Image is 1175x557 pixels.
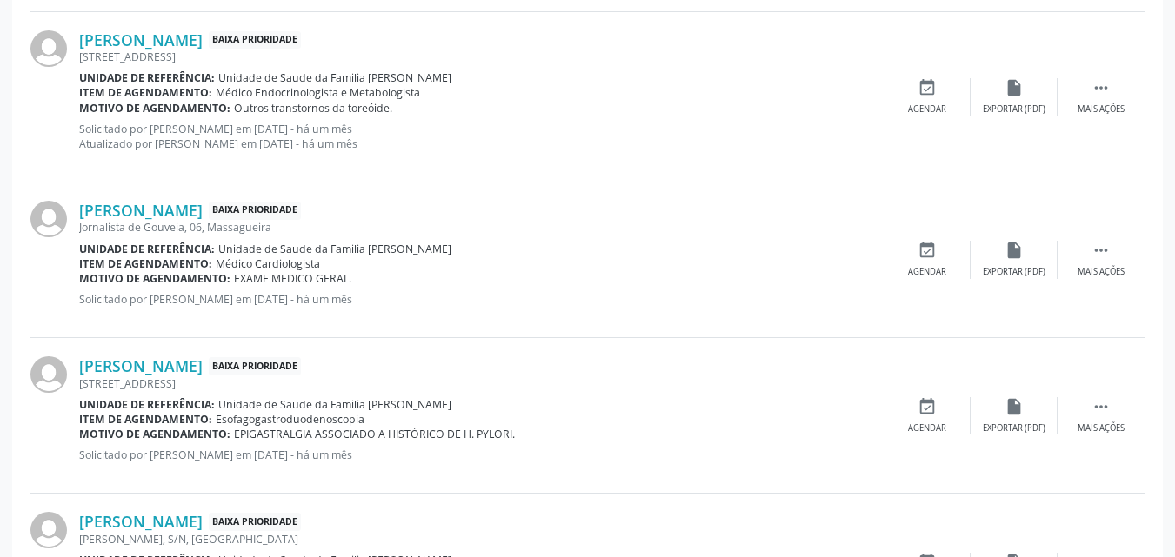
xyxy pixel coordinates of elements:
span: Baixa Prioridade [209,202,301,220]
div: Mais ações [1078,103,1125,116]
a: [PERSON_NAME] [79,201,203,220]
span: Médico Cardiologista [216,256,320,271]
div: Mais ações [1078,422,1125,434]
div: Agendar [908,422,946,434]
span: EPIGASTRALGIA ASSOCIADO A HISTÓRICO DE H. PYLORI. [234,427,515,441]
b: Unidade de referência: [79,70,215,85]
i: event_available [918,241,937,260]
div: Exportar (PDF) [983,266,1045,278]
i: insert_drive_file [1005,397,1024,416]
a: [PERSON_NAME] [79,30,203,50]
b: Item de agendamento: [79,256,212,271]
img: img [30,201,67,237]
div: Agendar [908,266,946,278]
span: Unidade de Saude da Familia [PERSON_NAME] [218,70,451,85]
i:  [1092,397,1111,416]
span: Unidade de Saude da Familia [PERSON_NAME] [218,242,451,256]
i:  [1092,78,1111,97]
span: Unidade de Saude da Familia [PERSON_NAME] [218,397,451,412]
b: Item de agendamento: [79,85,212,100]
span: Outros transtornos da toreóide. [234,101,392,116]
i: event_available [918,397,937,416]
img: img [30,356,67,393]
img: img [30,30,67,67]
div: Mais ações [1078,266,1125,278]
b: Unidade de referência: [79,397,215,412]
div: Jornalista de Gouveia, 06, Massagueira [79,220,884,235]
div: [PERSON_NAME], S/N, [GEOGRAPHIC_DATA] [79,532,884,547]
i: insert_drive_file [1005,78,1024,97]
p: Solicitado por [PERSON_NAME] em [DATE] - há um mês [79,292,884,307]
div: Exportar (PDF) [983,422,1045,434]
p: Solicitado por [PERSON_NAME] em [DATE] - há um mês Atualizado por [PERSON_NAME] em [DATE] - há um... [79,122,884,151]
div: Agendar [908,103,946,116]
b: Item de agendamento: [79,412,212,427]
span: Esofagogastroduodenoscopia [216,412,364,427]
a: [PERSON_NAME] [79,356,203,375]
span: Baixa Prioridade [209,513,301,531]
i: insert_drive_file [1005,241,1024,260]
span: Médico Endocrinologista e Metabologista [216,85,420,100]
div: Exportar (PDF) [983,103,1045,116]
span: Baixa Prioridade [209,357,301,375]
div: [STREET_ADDRESS] [79,376,884,391]
span: EXAME MEDICO GERAL. [234,271,351,286]
span: Baixa Prioridade [209,31,301,50]
p: Solicitado por [PERSON_NAME] em [DATE] - há um mês [79,448,884,462]
i: event_available [918,78,937,97]
b: Motivo de agendamento: [79,101,230,116]
b: Motivo de agendamento: [79,271,230,286]
b: Unidade de referência: [79,242,215,256]
div: [STREET_ADDRESS] [79,50,884,64]
b: Motivo de agendamento: [79,427,230,441]
a: [PERSON_NAME] [79,512,203,531]
i:  [1092,241,1111,260]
